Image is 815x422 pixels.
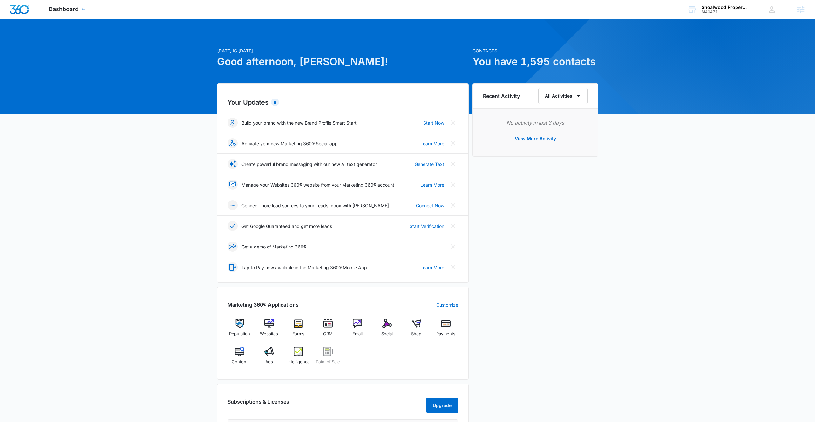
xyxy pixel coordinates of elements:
span: Reputation [229,331,250,337]
button: View More Activity [508,131,562,146]
a: Reputation [228,319,252,342]
h2: Marketing 360® Applications [228,301,299,309]
button: All Activities [538,88,588,104]
h1: Good afternoon, [PERSON_NAME]! [217,54,469,69]
a: Start Verification [410,223,444,229]
h2: Subscriptions & Licenses [228,398,289,411]
a: Payments [434,319,458,342]
a: Learn More [420,181,444,188]
a: Learn More [420,264,444,271]
a: Start Now [423,119,444,126]
p: No activity in last 3 days [483,119,588,126]
h1: You have 1,595 contacts [472,54,598,69]
a: Customize [436,302,458,308]
a: Content [228,347,252,370]
span: Point of Sale [316,359,340,365]
a: Generate Text [415,161,444,167]
p: Create powerful brand messaging with our new AI text generator [241,161,377,167]
a: Learn More [420,140,444,147]
a: Email [345,319,370,342]
span: Payments [436,331,455,337]
span: Dashboard [49,6,78,12]
span: Social [381,331,393,337]
p: Get a demo of Marketing 360® [241,243,306,250]
h6: Recent Activity [483,92,520,100]
p: Manage your Websites 360® website from your Marketing 360® account [241,181,394,188]
div: account id [702,10,748,14]
button: Close [448,138,458,148]
a: Intelligence [286,347,311,370]
span: CRM [323,331,333,337]
a: Websites [257,319,281,342]
p: [DATE] is [DATE] [217,47,469,54]
a: Forms [286,319,311,342]
button: Upgrade [426,398,458,413]
p: Tap to Pay now available in the Marketing 360® Mobile App [241,264,367,271]
p: Build your brand with the new Brand Profile Smart Start [241,119,357,126]
span: Forms [292,331,304,337]
button: Close [448,242,458,252]
span: Email [352,331,363,337]
h2: Your Updates [228,98,458,107]
a: Shop [404,319,429,342]
button: Close [448,118,458,128]
a: Connect Now [416,202,444,209]
a: CRM [316,319,340,342]
p: Activate your new Marketing 360® Social app [241,140,338,147]
div: account name [702,5,748,10]
span: Websites [260,331,278,337]
button: Close [448,159,458,169]
span: Shop [411,331,421,337]
div: 8 [271,99,279,106]
span: Content [232,359,248,365]
a: Ads [257,347,281,370]
button: Close [448,180,458,190]
p: Contacts [472,47,598,54]
a: Point of Sale [316,347,340,370]
span: Intelligence [287,359,310,365]
span: Ads [265,359,273,365]
button: Close [448,221,458,231]
a: Social [375,319,399,342]
button: Close [448,200,458,210]
button: Close [448,262,458,272]
p: Get Google Guaranteed and get more leads [241,223,332,229]
p: Connect more lead sources to your Leads Inbox with [PERSON_NAME] [241,202,389,209]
